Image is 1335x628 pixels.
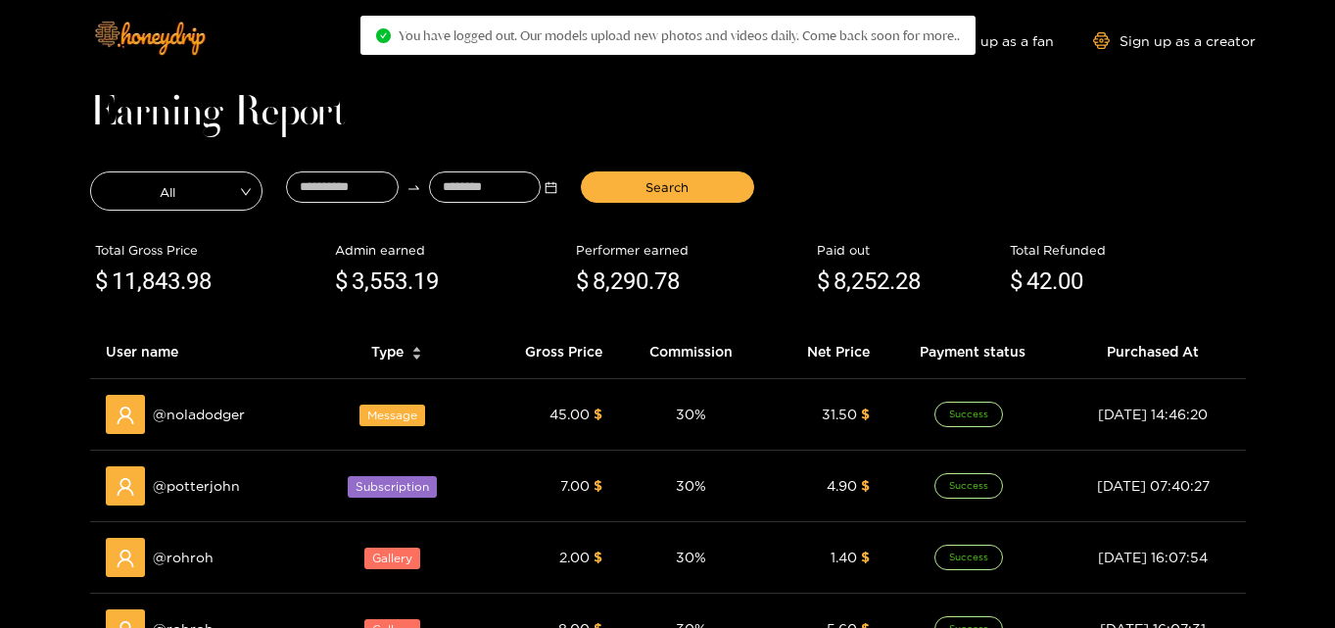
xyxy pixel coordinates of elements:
[648,267,680,295] span: .78
[364,548,420,569] span: Gallery
[112,267,180,295] span: 11,843
[920,32,1054,49] a: Sign up as a fan
[889,267,921,295] span: .28
[116,477,135,497] span: user
[335,240,566,260] div: Admin earned
[407,267,439,295] span: .19
[153,404,245,425] span: @ noladodger
[411,344,422,355] span: caret-up
[934,545,1003,570] span: Success
[95,264,108,301] span: $
[861,407,870,421] span: $
[359,405,425,426] span: Message
[934,473,1003,499] span: Success
[399,27,960,43] span: You have logged out. Our models upload new photos and videos daily. Come back soon for more..
[1098,407,1208,421] span: [DATE] 14:46:20
[831,550,857,564] span: 1.40
[1093,32,1256,49] a: Sign up as a creator
[348,476,437,498] span: Subscription
[817,240,1000,260] div: Paid out
[1061,325,1245,379] th: Purchased At
[594,478,602,493] span: $
[153,475,240,497] span: @ potterjohn
[618,325,765,379] th: Commission
[549,407,590,421] span: 45.00
[576,264,589,301] span: $
[645,177,689,197] span: Search
[934,402,1003,427] span: Success
[406,180,421,195] span: swap-right
[885,325,1061,379] th: Payment status
[90,325,314,379] th: User name
[559,550,590,564] span: 2.00
[479,325,618,379] th: Gross Price
[1052,267,1083,295] span: .00
[765,325,885,379] th: Net Price
[406,180,421,195] span: to
[352,267,407,295] span: 3,553
[116,406,135,425] span: user
[676,478,706,493] span: 30 %
[371,341,404,362] span: Type
[1010,240,1241,260] div: Total Refunded
[822,407,857,421] span: 31.50
[676,550,706,564] span: 30 %
[594,550,602,564] span: $
[1097,478,1210,493] span: [DATE] 07:40:27
[817,264,830,301] span: $
[376,28,391,43] span: check-circle
[335,264,348,301] span: $
[411,352,422,362] span: caret-down
[95,240,326,260] div: Total Gross Price
[861,478,870,493] span: $
[1010,264,1023,301] span: $
[1026,267,1052,295] span: 42
[576,240,807,260] div: Performer earned
[581,171,754,203] button: Search
[116,549,135,568] span: user
[827,478,857,493] span: 4.90
[593,267,648,295] span: 8,290
[91,177,262,205] span: All
[861,550,870,564] span: $
[834,267,889,295] span: 8,252
[594,407,602,421] span: $
[676,407,706,421] span: 30 %
[1098,550,1208,564] span: [DATE] 16:07:54
[560,478,590,493] span: 7.00
[180,267,212,295] span: .98
[153,547,214,568] span: @ rohroh
[90,100,1246,127] h1: Earning Report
